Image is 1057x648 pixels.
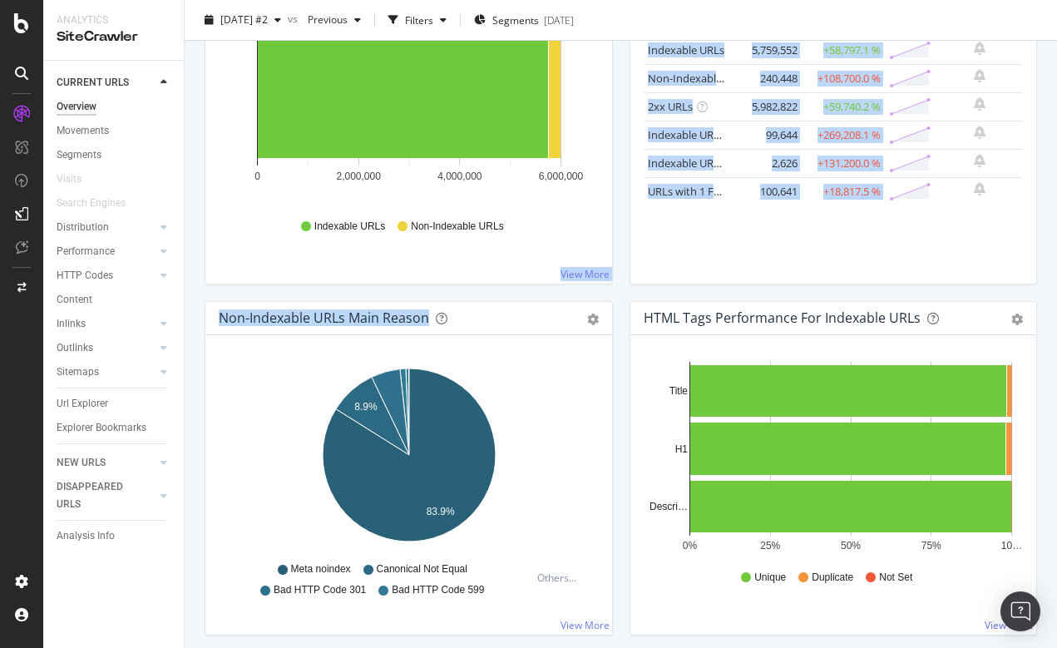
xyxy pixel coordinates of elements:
[467,7,580,33] button: Segments[DATE]
[735,121,802,149] td: 99,644
[57,171,98,188] a: Visits
[974,97,985,111] div: bell-plus
[198,7,288,33] button: [DATE] #2
[802,149,885,177] td: +131,200.0 %
[802,177,885,205] td: +18,817.5 %
[561,267,610,281] a: View More
[57,478,141,513] div: DISAPPEARED URLS
[57,122,109,140] div: Movements
[411,220,503,234] span: Non-Indexable URLs
[392,583,484,597] span: Bad HTTP Code 599
[57,339,93,357] div: Outlinks
[1000,591,1040,631] div: Open Intercom Messenger
[57,315,156,333] a: Inlinks
[648,184,770,199] a: URLs with 1 Follow Inlink
[57,267,156,284] a: HTTP Codes
[735,92,802,121] td: 5,982,822
[57,454,106,472] div: NEW URLS
[760,540,780,552] text: 25%
[648,42,724,57] a: Indexable URLs
[288,11,301,25] span: vs
[974,69,985,82] div: bell-plus
[537,571,584,585] div: Others...
[57,98,172,116] a: Overview
[974,182,985,195] div: bell-plus
[336,171,381,182] text: 2,000,000
[219,11,599,204] svg: A chart.
[377,562,467,576] span: Canonical Not Equal
[812,571,853,585] span: Duplicate
[1011,314,1023,325] div: gear
[587,314,599,325] div: gear
[405,12,433,27] div: Filters
[57,98,96,116] div: Overview
[921,540,941,552] text: 75%
[648,99,693,114] a: 2xx URLs
[840,540,860,552] text: 50%
[382,7,453,33] button: Filters
[57,243,156,260] a: Performance
[648,156,829,171] a: Indexable URLs with Bad Description
[735,177,802,205] td: 100,641
[644,362,1024,555] svg: A chart.
[669,385,688,397] text: Title
[57,195,142,212] a: Search Engines
[57,478,156,513] a: DISAPPEARED URLS
[492,12,539,27] span: Segments
[648,127,787,142] a: Indexable URLs with Bad H1
[301,7,368,33] button: Previous
[57,171,81,188] div: Visits
[220,12,268,27] span: 2025 Sep. 25th #2
[57,395,172,413] a: Url Explorer
[427,506,455,517] text: 83.9%
[57,243,115,260] div: Performance
[57,339,156,357] a: Outlinks
[301,12,348,27] span: Previous
[354,401,378,413] text: 8.9%
[682,540,697,552] text: 0%
[644,309,921,326] div: HTML Tags Performance for Indexable URLs
[57,315,86,333] div: Inlinks
[57,395,108,413] div: Url Explorer
[974,126,985,139] div: bell-plus
[57,291,92,309] div: Content
[57,267,113,284] div: HTTP Codes
[57,527,115,545] div: Analysis Info
[57,291,172,309] a: Content
[649,501,687,512] text: Descri…
[539,171,584,182] text: 6,000,000
[57,364,156,381] a: Sitemaps
[57,74,156,92] a: CURRENT URLS
[544,12,574,27] div: [DATE]
[561,618,610,632] a: View More
[57,27,170,47] div: SiteCrawler
[754,571,786,585] span: Unique
[57,122,172,140] a: Movements
[57,527,172,545] a: Analysis Info
[985,618,1034,632] a: View More
[57,219,156,236] a: Distribution
[57,146,172,164] a: Segments
[974,42,985,55] div: bell-plus
[57,74,129,92] div: CURRENT URLS
[802,121,885,149] td: +269,208.1 %
[674,443,688,455] text: H1
[735,149,802,177] td: 2,626
[879,571,912,585] span: Not Set
[57,419,172,437] a: Explorer Bookmarks
[648,71,749,86] a: Non-Indexable URLs
[57,146,101,164] div: Segments
[274,583,366,597] span: Bad HTTP Code 301
[57,454,156,472] a: NEW URLS
[57,219,109,236] div: Distribution
[219,309,429,326] div: Non-Indexable URLs Main Reason
[219,362,599,555] svg: A chart.
[291,562,351,576] span: Meta noindex
[254,171,260,182] text: 0
[314,220,385,234] span: Indexable URLs
[735,36,802,65] td: 5,759,552
[802,92,885,121] td: +59,740.2 %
